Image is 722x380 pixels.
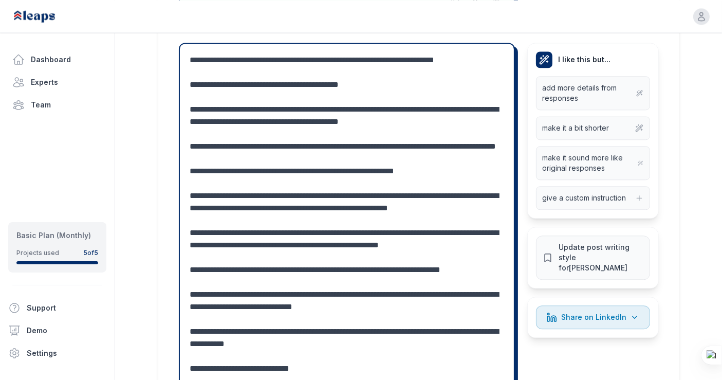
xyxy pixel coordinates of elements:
[536,146,650,180] button: make it sound more like original responses
[536,305,650,329] button: Share on LinkedIn
[536,76,650,110] button: add more details from responses
[536,236,650,280] button: Update post writing style for[PERSON_NAME]
[543,83,637,103] span: add more details from responses
[536,116,650,140] button: make it a bit shorter
[83,249,98,257] div: 5 of 5
[559,242,643,273] span: Update post writing style for [PERSON_NAME]
[536,51,650,68] h4: I like this but...
[4,343,110,364] a: Settings
[4,320,110,341] a: Demo
[543,123,609,133] span: make it a bit shorter
[4,298,102,318] button: Support
[8,49,106,70] a: Dashboard
[12,5,78,28] img: Leaps
[8,72,106,93] a: Experts
[536,186,650,210] button: give a custom instruction
[561,312,626,322] span: Share on LinkedIn
[543,193,626,203] span: give a custom instruction
[8,95,106,115] a: Team
[16,230,98,241] div: Basic Plan (Monthly)
[16,249,59,257] div: Projects used
[543,153,638,173] span: make it sound more like original responses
